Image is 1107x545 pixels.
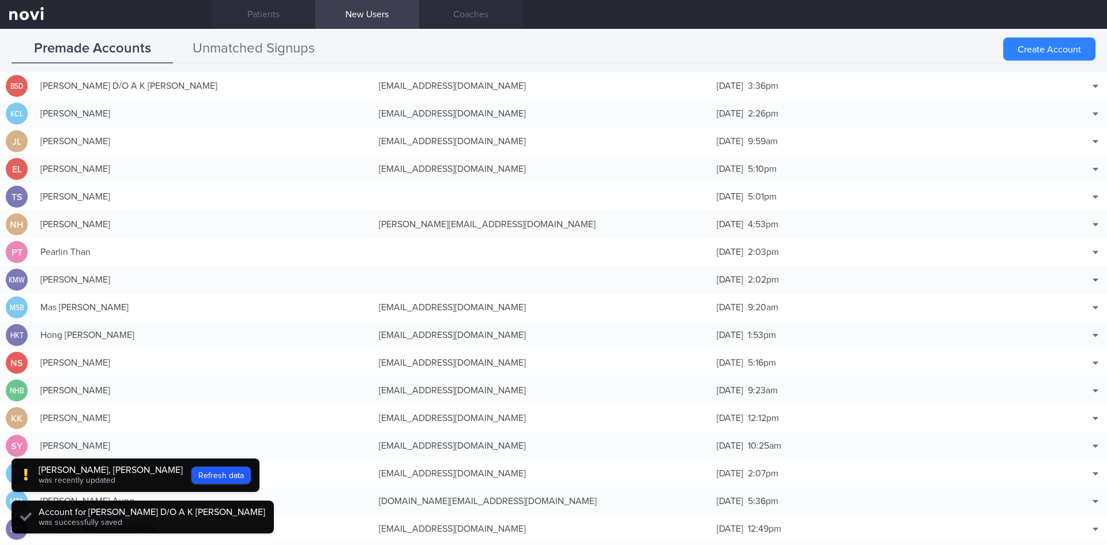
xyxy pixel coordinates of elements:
[717,137,743,146] span: [DATE]
[717,192,743,201] span: [DATE]
[717,247,743,257] span: [DATE]
[7,75,26,97] div: BSD
[717,330,743,340] span: [DATE]
[717,358,743,367] span: [DATE]
[7,269,26,291] div: KMW
[35,74,373,97] div: [PERSON_NAME] D/O A K [PERSON_NAME]
[717,414,743,423] span: [DATE]
[35,324,373,347] div: Hong [PERSON_NAME]
[748,386,778,395] span: 9:23am
[717,469,743,478] span: [DATE]
[748,524,781,533] span: 12:49pm
[717,497,743,506] span: [DATE]
[6,158,28,181] div: EL
[7,296,26,319] div: MSB
[717,303,743,312] span: [DATE]
[35,185,373,208] div: [PERSON_NAME]
[6,435,28,457] div: SY
[373,407,711,430] div: [EMAIL_ADDRESS][DOMAIN_NAME]
[35,268,373,291] div: [PERSON_NAME]
[373,462,711,485] div: [EMAIL_ADDRESS][DOMAIN_NAME]
[373,351,711,374] div: [EMAIL_ADDRESS][DOMAIN_NAME]
[717,386,743,395] span: [DATE]
[12,35,173,63] button: Premade Accounts
[35,102,373,125] div: [PERSON_NAME]
[39,518,122,527] span: was successfully saved
[748,469,778,478] span: 2:07pm
[39,506,265,518] div: Account for [PERSON_NAME] D/O A K [PERSON_NAME]
[173,35,334,63] button: Unmatched Signups
[373,517,711,540] div: [EMAIL_ADDRESS][DOMAIN_NAME]
[35,407,373,430] div: [PERSON_NAME]
[717,164,743,174] span: [DATE]
[35,130,373,153] div: [PERSON_NAME]
[7,518,26,540] div: EAY
[6,407,28,430] div: KK
[373,130,711,153] div: [EMAIL_ADDRESS][DOMAIN_NAME]
[191,467,251,484] button: Refresh data
[39,476,115,484] span: was recently updated
[35,379,373,402] div: [PERSON_NAME]
[39,464,183,476] div: [PERSON_NAME], [PERSON_NAME]
[373,324,711,347] div: [EMAIL_ADDRESS][DOMAIN_NAME]
[35,157,373,181] div: [PERSON_NAME]
[6,463,28,485] div: JP
[748,220,778,229] span: 4:53pm
[35,296,373,319] div: Mas [PERSON_NAME]
[373,74,711,97] div: [EMAIL_ADDRESS][DOMAIN_NAME]
[373,434,711,457] div: [EMAIL_ADDRESS][DOMAIN_NAME]
[373,379,711,402] div: [EMAIL_ADDRESS][DOMAIN_NAME]
[748,109,778,118] span: 2:26pm
[35,240,373,264] div: Pearlin Than
[717,524,743,533] span: [DATE]
[748,192,777,201] span: 5:01pm
[748,330,776,340] span: 1:53pm
[373,296,711,319] div: [EMAIL_ADDRESS][DOMAIN_NAME]
[7,103,26,125] div: KCL
[717,275,743,284] span: [DATE]
[748,164,777,174] span: 5:10pm
[35,434,373,457] div: [PERSON_NAME]
[6,130,28,153] div: JL
[7,379,26,402] div: NHB
[6,241,28,264] div: PT
[1003,37,1095,61] button: Create Account
[7,490,26,513] div: MTA
[7,324,26,347] div: HKT
[373,102,711,125] div: [EMAIL_ADDRESS][DOMAIN_NAME]
[717,81,743,91] span: [DATE]
[748,441,781,450] span: 10:25am
[748,303,778,312] span: 9:20am
[748,358,776,367] span: 5:16pm
[373,157,711,181] div: [EMAIL_ADDRESS][DOMAIN_NAME]
[748,137,778,146] span: 9:59am
[748,414,779,423] span: 12:12pm
[748,81,778,91] span: 3:36pm
[373,490,711,513] div: [DOMAIN_NAME][EMAIL_ADDRESS][DOMAIN_NAME]
[717,441,743,450] span: [DATE]
[748,247,779,257] span: 2:03pm
[373,213,711,236] div: [PERSON_NAME][EMAIL_ADDRESS][DOMAIN_NAME]
[748,275,779,284] span: 2:02pm
[717,109,743,118] span: [DATE]
[35,351,373,374] div: [PERSON_NAME]
[717,220,743,229] span: [DATE]
[6,186,28,208] div: TS
[35,213,373,236] div: [PERSON_NAME]
[748,497,778,506] span: 5:36pm
[6,213,28,236] div: NH
[6,352,28,374] div: NS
